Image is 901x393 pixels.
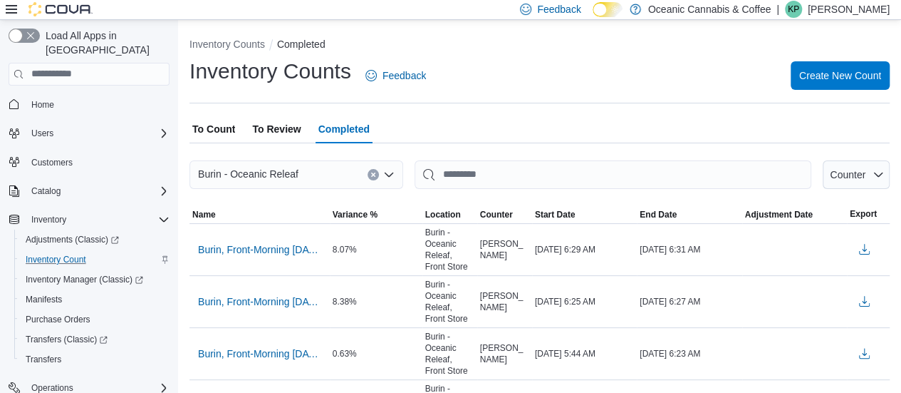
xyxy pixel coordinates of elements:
[26,154,78,171] a: Customers
[850,208,877,220] span: Export
[823,160,890,189] button: Counter
[480,342,529,365] span: [PERSON_NAME]
[14,349,175,369] button: Transfers
[830,169,865,180] span: Counter
[20,331,170,348] span: Transfers (Classic)
[20,351,170,368] span: Transfers
[31,99,54,111] span: Home
[31,214,66,225] span: Inventory
[532,206,637,223] button: Start Date
[318,115,370,143] span: Completed
[745,209,813,220] span: Adjustment Date
[192,239,327,260] button: Burin, Front-Morning [DATE] - Burin - Oceanic Releaf - Recount - Recount
[415,160,811,189] input: This is a search bar. After typing your query, hit enter to filter the results lower in the page.
[330,345,422,362] div: 0.63%
[360,61,432,90] a: Feedback
[192,291,327,312] button: Burin, Front-Morning [DATE] - Burin - Oceanic Releaf - Recount
[26,211,170,228] span: Inventory
[26,96,60,113] a: Home
[192,209,216,220] span: Name
[3,123,175,143] button: Users
[480,290,529,313] span: [PERSON_NAME]
[422,206,477,223] button: Location
[26,314,90,325] span: Purchase Orders
[20,251,170,268] span: Inventory Count
[593,2,623,17] input: Dark Mode
[189,57,351,86] h1: Inventory Counts
[637,206,741,223] button: End Date
[26,354,61,365] span: Transfers
[382,68,426,83] span: Feedback
[637,293,741,310] div: [DATE] 6:27 AM
[785,1,802,18] div: Kylie Pike
[20,271,149,288] a: Inventory Manager (Classic)
[330,206,422,223] button: Variance %
[14,230,175,250] a: Adjustments (Classic)
[198,347,321,361] span: Burin, Front-Morning [DATE] - Burin - Oceanic Releaf
[330,241,422,258] div: 8.07%
[26,125,59,142] button: Users
[31,157,73,168] span: Customers
[26,211,72,228] button: Inventory
[192,115,235,143] span: To Count
[742,206,847,223] button: Adjustment Date
[20,271,170,288] span: Inventory Manager (Classic)
[192,343,327,364] button: Burin, Front-Morning [DATE] - Burin - Oceanic Releaf
[14,330,175,349] a: Transfers (Classic)
[189,39,265,50] button: Inventory Counts
[20,251,92,268] a: Inventory Count
[532,293,637,310] div: [DATE] 6:25 AM
[20,351,67,368] a: Transfers
[3,181,175,201] button: Catalog
[31,128,53,139] span: Users
[28,2,93,16] img: Cova
[535,209,576,220] span: Start Date
[422,224,477,275] div: Burin - Oceanic Releaf, Front Store
[20,291,170,308] span: Manifests
[26,96,170,113] span: Home
[368,169,379,180] button: Clear input
[26,294,62,305] span: Manifests
[277,39,325,50] button: Completed
[422,276,477,327] div: Burin - Oceanic Releaf, Front Store
[26,274,143,285] span: Inventory Manager (Classic)
[189,37,890,54] nav: An example of EuiBreadcrumbs
[799,68,881,83] span: Create New Count
[637,345,741,362] div: [DATE] 6:23 AM
[14,290,175,310] button: Manifests
[26,125,170,142] span: Users
[20,331,113,348] a: Transfers (Classic)
[3,94,175,115] button: Home
[383,169,395,180] button: Open list of options
[477,206,532,223] button: Counter
[808,1,890,18] p: [PERSON_NAME]
[26,334,108,345] span: Transfers (Classic)
[198,295,321,309] span: Burin, Front-Morning [DATE] - Burin - Oceanic Releaf - Recount
[20,231,125,248] a: Adjustments (Classic)
[14,310,175,330] button: Purchase Orders
[40,29,170,57] span: Load All Apps in [GEOGRAPHIC_DATA]
[3,152,175,173] button: Customers
[532,345,637,362] div: [DATE] 5:44 AM
[14,270,175,290] a: Inventory Manager (Classic)
[648,1,771,18] p: Oceanic Cannabis & Coffee
[20,291,68,308] a: Manifests
[532,241,637,258] div: [DATE] 6:29 AM
[31,185,61,197] span: Catalog
[198,165,298,183] span: Burin - Oceanic Releaf
[3,210,175,230] button: Inventory
[422,328,477,379] div: Burin - Oceanic Releaf, Front Store
[480,209,513,220] span: Counter
[26,183,66,200] button: Catalog
[637,241,741,258] div: [DATE] 6:31 AM
[537,2,580,16] span: Feedback
[776,1,779,18] p: |
[788,1,799,18] span: KP
[252,115,301,143] span: To Review
[14,250,175,270] button: Inventory Count
[189,206,330,223] button: Name
[20,231,170,248] span: Adjustments (Classic)
[20,311,170,328] span: Purchase Orders
[333,209,377,220] span: Variance %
